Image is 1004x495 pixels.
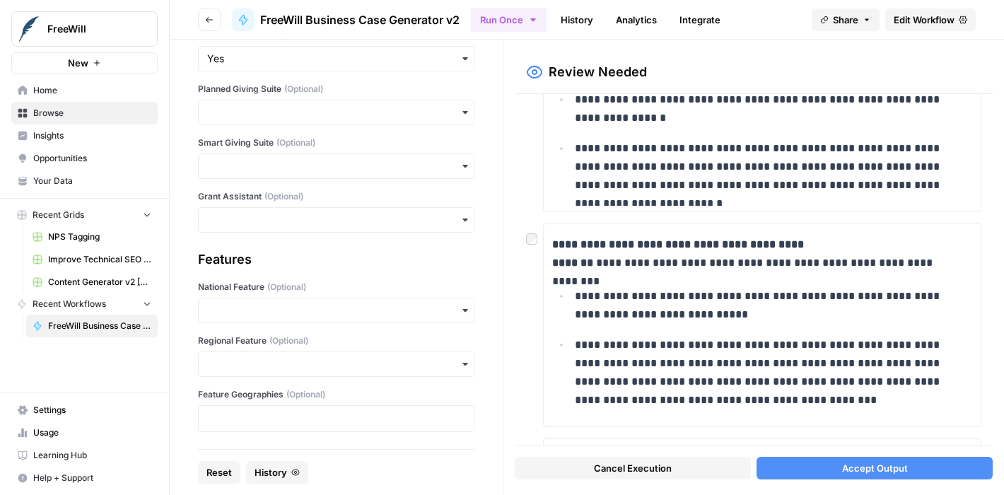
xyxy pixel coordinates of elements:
span: Insights [33,129,151,142]
button: Accept Output [757,457,993,479]
label: Feature Geographies [198,388,474,401]
button: Reset [198,461,240,484]
button: Share [812,8,880,31]
button: New [11,52,158,74]
a: Settings [11,399,158,421]
a: Improve Technical SEO for Page [26,248,158,271]
label: Regional Feature [198,334,474,347]
span: Content Generator v2 [DRAFT] Test [48,276,151,289]
span: Accept Output [842,461,908,475]
label: Smart Giving Suite [198,136,474,149]
a: Content Generator v2 [DRAFT] Test [26,271,158,293]
span: New [68,56,88,70]
span: Edit Workflow [894,13,955,27]
a: FreeWill Business Case Generator v2 [232,8,460,31]
span: (Optional) [276,136,315,149]
span: Cancel Execution [594,461,672,475]
a: Opportunities [11,147,158,170]
span: Recent Grids [33,209,84,221]
span: FreeWill [47,22,133,36]
span: Opportunities [33,152,151,165]
img: FreeWill Logo [16,16,42,42]
span: Browse [33,107,151,120]
span: Home [33,84,151,97]
a: Home [11,79,158,102]
button: Run Once [471,8,547,32]
span: Reset [206,465,232,479]
span: (Optional) [264,190,303,203]
span: (Optional) [269,334,308,347]
button: Recent Grids [11,204,158,226]
input: Yes [207,52,465,66]
a: Your Data [11,170,158,192]
span: Learning Hub [33,449,151,462]
h2: Review Needed [549,62,647,82]
span: FreeWill Business Case Generator v2 [260,11,460,28]
span: Your Data [33,175,151,187]
span: Recent Workflows [33,298,106,310]
a: Edit Workflow [885,8,976,31]
button: Cancel Execution [515,457,751,479]
a: Analytics [607,8,665,31]
span: Share [833,13,858,27]
a: NPS Tagging [26,226,158,248]
div: Features [198,250,474,269]
a: Integrate [671,8,729,31]
span: Usage [33,426,151,439]
label: Grant Assistant [198,190,474,203]
span: (Optional) [267,281,306,293]
a: Usage [11,421,158,444]
button: Help + Support [11,467,158,489]
span: FreeWill Business Case Generator v2 [48,320,151,332]
button: History [246,461,308,484]
span: History [255,465,287,479]
a: FreeWill Business Case Generator v2 [26,315,158,337]
a: Browse [11,102,158,124]
span: (Optional) [284,83,323,95]
span: NPS Tagging [48,231,151,243]
label: Planned Giving Suite [198,83,474,95]
a: Learning Hub [11,444,158,467]
button: Recent Workflows [11,293,158,315]
span: (Optional) [286,388,325,401]
label: National Feature [198,281,474,293]
a: Insights [11,124,158,147]
button: Workspace: FreeWill [11,11,158,47]
a: History [552,8,602,31]
span: Improve Technical SEO for Page [48,253,151,266]
span: Help + Support [33,472,151,484]
span: Settings [33,404,151,417]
